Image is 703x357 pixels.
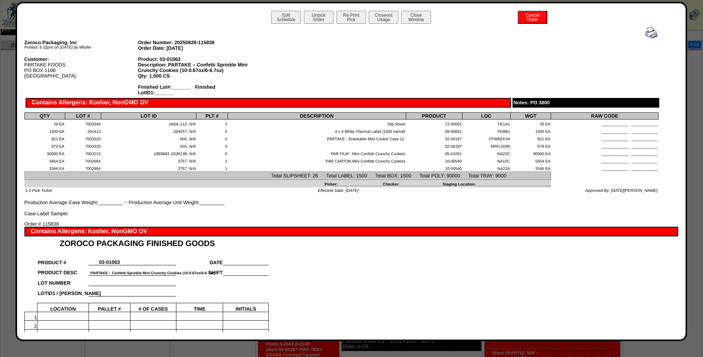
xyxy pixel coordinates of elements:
button: EditSchedule [271,11,301,24]
td: LOTID1 / [PERSON_NAME] [37,286,89,296]
td: NA22C [462,149,510,157]
td: 5654 EA [24,157,65,164]
th: WGT [510,113,551,119]
td: 10-00540 [406,157,462,164]
td: ZOROCO PACKAGING FINISHED GOODS [37,236,269,248]
th: DESCRIPTION [228,113,406,119]
div: Order Number: 20250828-115838 [138,40,252,45]
th: PLT # [196,113,228,119]
td: ____________ ____________ [551,127,658,134]
a: CloseWindow [401,17,432,22]
div: PARTAKE FOODS PO BOX 1108 [GEOGRAPHIC_DATA] [24,56,138,79]
td: PALLET # [89,303,130,312]
td: 1 [196,119,228,127]
span: Effective Date: [DATE] [318,189,358,193]
td: Slip Sheet [228,119,406,127]
td: 4 x 4 White Thermal Label (1500 ea/roll) [228,127,406,134]
td: ____________ ____________ [551,164,658,171]
td: DATE [176,255,223,265]
th: LOC [462,113,510,119]
span: stock-112, N/A [169,122,196,127]
span: 3757, N/A [178,159,196,164]
td: 5654 EA [510,157,551,164]
td: PAR CARTON Mini Confetti Crunchy Cookies [228,157,406,164]
td: 0 [196,127,228,134]
th: LOT ID [101,113,196,119]
td: 2 [24,321,37,329]
span: N/A, N/A [180,137,196,141]
td: 05-01051 [406,149,462,157]
td: 7003349 [65,119,101,127]
button: CloseWindow [401,11,431,24]
td: SHIFT [176,265,223,276]
td: NA15C [462,157,510,164]
th: RAW CODE [551,113,658,119]
td: 7003320 [65,142,101,149]
button: UnpickOrder [304,11,334,24]
div: Qty: 1,500 CS [138,73,252,79]
td: 1500 EA [510,127,551,134]
td: TIME [176,303,223,312]
td: LOT NUMBER [37,275,89,286]
td: 1 [24,312,37,321]
td: 7003213 [65,149,101,157]
td: # OF CASES [130,303,176,312]
button: CloseoutUsage [369,11,398,24]
span: N/A, N/A [180,144,196,149]
td: 0 [196,142,228,149]
font: PARTAKE – Confetti Sprinkle Mini Crunchy Cookies (10-0.67oz/6-6.7oz) [90,271,215,275]
td: 201413 [65,127,101,134]
td: 679 EA [510,142,551,149]
div: Contains Allergens: Kosher, NonGMO OV [24,227,678,236]
td: 03-01063 [89,255,130,265]
div: Contains Allergens: Kosher, NonGMO OV [26,98,511,108]
td: 0 [196,149,228,157]
th: LOT # [65,113,101,119]
div: Finished Lot#:_______ Finished LotID1:_______ [138,84,252,95]
td: PAR FILM - Mini Confetti Crunchy Cookies [228,149,406,157]
span: 3757, N/A [178,167,196,171]
span: 254257, N/A [173,130,196,134]
td: 09-00001 [406,127,462,134]
div: Printed: 6:32pm on [DATE] by Mfuller [24,45,138,50]
td: 3 [24,329,37,338]
td: 1500 EA [24,127,65,134]
td: ____________ ____________ [551,149,658,157]
td: PRODUCT # [37,255,89,265]
td: 1 [196,157,228,164]
td: NA22A [462,164,510,171]
td: 10-00540 [406,164,462,171]
td: 821 EA [24,134,65,142]
td: ____________ ____________ [551,157,658,164]
td: 821 EA [510,134,551,142]
td: LOCATION [37,303,89,312]
td: PRODUCT DESC [37,265,89,276]
div: Product: 03-01063 [138,56,252,62]
div: Description: PARTAKE – Confetti Sprinkle Mini Crunchy Cookies (10-0.67oz/6-6.7oz) [138,62,252,73]
td: 3346 EA [24,164,65,171]
img: print.gif [646,27,657,39]
td: PARTAKE - Snackable Mini Cookie Case 12. [228,134,406,142]
th: QTY [24,113,65,119]
td: 679 EA [24,142,65,149]
td: 90000 EA [510,149,551,157]
td: 02-00197 [406,134,462,142]
td: 26 EA [510,119,551,127]
button: CancelOrder [518,11,547,24]
span: Approved By: [DATE][PERSON_NAME] [586,189,657,193]
td: 02-00197 [406,142,462,149]
td: 26 EA [24,119,65,127]
td: 0 [196,134,228,142]
td: 1 [196,164,228,171]
th: PRODUCT [406,113,462,119]
div: Notes: PO 3800 [513,98,659,108]
td: FFWEEK34 [462,134,510,142]
td: 90000 EA [24,149,65,157]
td: 7003320 [65,134,101,142]
td: ____________ ____________ [551,119,658,127]
td: ____________ ____________ [551,134,658,142]
div: Production Average Case Weight:_________ ~ Production Average Unit Weight:_________ Case Label Sa... [24,27,659,216]
span: 1.0 Pick Ticket [26,189,52,193]
td: INITIALS [223,303,269,312]
div: Zoroco Packaging, Inc [24,40,138,45]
